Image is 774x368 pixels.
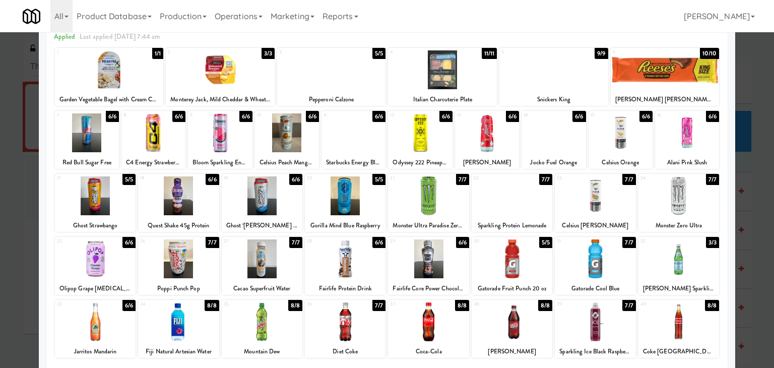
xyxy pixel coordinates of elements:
[224,237,262,246] div: 27
[80,32,160,41] span: Last applied [DATE] 7:44 am
[611,48,720,106] div: 610/10[PERSON_NAME] [PERSON_NAME] Size
[122,174,136,185] div: 5/5
[372,111,385,122] div: 6/6
[57,237,95,246] div: 25
[390,282,467,295] div: Fairlife Core Power Chocolate 14oz
[140,219,217,232] div: Quest Shake 45g Protein
[123,156,184,169] div: C4 Energy Strawberry Starburst!
[455,156,519,169] div: [PERSON_NAME]
[55,345,136,358] div: Jarritos Mandarin
[388,219,469,232] div: Monster Ultra Paradise Zero Sugar
[706,237,719,248] div: 3/3
[306,111,319,122] div: 6/6
[55,111,119,169] div: 76/6Red Bull Sugar Free
[121,156,185,169] div: C4 Energy Strawberry Starburst!
[222,282,302,295] div: Cacao Superfruit Water
[557,300,595,309] div: 39
[388,48,497,106] div: 411/11Italian Charcuterie Plate
[390,237,428,246] div: 29
[57,111,87,119] div: 7
[188,156,252,169] div: Bloom Sparkling Energy
[55,237,136,295] div: 256/6Olipop Grape [MEDICAL_DATA] Soda
[595,48,608,59] div: 9/9
[638,345,719,358] div: Coke [GEOGRAPHIC_DATA]
[56,93,162,106] div: Garden Vegetable Bagel with Cream Cheese, [GEOGRAPHIC_DATA]
[206,237,219,248] div: 7/7
[57,48,109,56] div: 1
[138,300,219,358] div: 348/8Fiji Natural Artesian Water
[372,48,385,59] div: 5/5
[57,300,95,309] div: 33
[657,111,687,119] div: 16
[501,48,554,56] div: 5
[138,219,219,232] div: Quest Shake 45g Protein
[472,300,552,358] div: 388/8[PERSON_NAME]
[305,174,385,232] div: 205/5Gorilla Mind Blue Raspberry
[223,345,301,358] div: Mountain Dew
[55,156,119,169] div: Red Bull Sugar Free
[372,174,385,185] div: 5/5
[288,300,302,311] div: 8/8
[140,237,178,246] div: 26
[305,282,385,295] div: Fairlife Protein Drink
[224,300,262,309] div: 35
[455,300,469,311] div: 8/8
[307,237,345,246] div: 28
[706,174,719,185] div: 7/7
[622,237,635,248] div: 7/7
[121,111,185,169] div: 86/6C4 Energy Strawberry Starburst!
[457,111,487,119] div: 13
[638,282,719,295] div: [PERSON_NAME] Sparkling Water
[622,174,635,185] div: 7/7
[305,345,385,358] div: Diet Coke
[223,219,301,232] div: Ghost ‘[PERSON_NAME] Pop
[255,156,319,169] div: Celsius Peach Mango + Green Tea
[277,93,386,106] div: Pepperoni Calzone
[257,111,287,119] div: 10
[638,174,719,232] div: 247/7Monster Zero Ultra
[539,174,552,185] div: 7/7
[138,345,219,358] div: Fiji Natural Artesian Water
[122,237,136,248] div: 6/6
[56,345,134,358] div: Jarritos Mandarin
[390,345,467,358] div: Coca-Cola
[456,174,469,185] div: 7/7
[472,282,552,295] div: Gatorade Fruit Punch 20 oz
[190,111,220,119] div: 9
[140,282,217,295] div: Poppi Punch Pop
[189,156,250,169] div: Bloom Sparkling Energy
[655,156,719,169] div: Alani Pink Slush
[279,48,332,56] div: 3
[439,111,453,122] div: 6/6
[222,237,302,295] div: 277/7Cacao Superfruit Water
[556,282,634,295] div: Gatorade Cool Blue
[372,300,385,311] div: 7/7
[657,156,718,169] div: Alani Pink Slush
[473,345,551,358] div: [PERSON_NAME]
[56,219,134,232] div: Ghost Strawbango
[54,32,76,41] span: Applied
[456,237,469,248] div: 6/6
[138,237,219,295] div: 267/7Poppi Punch Pop
[206,174,219,185] div: 6/6
[473,282,551,295] div: Gatorade Fruit Punch 20 oz
[524,111,554,119] div: 14
[390,93,495,106] div: Italian Charcuterie Plate
[172,111,185,122] div: 6/6
[706,111,719,122] div: 6/6
[472,219,552,232] div: Sparkling Protein Lemonade
[555,174,635,232] div: 237/7Celsius [PERSON_NAME]
[388,237,469,295] div: 296/6Fairlife Core Power Chocolate 14oz
[106,111,119,122] div: 6/6
[306,282,384,295] div: Fairlife Protein Drink
[499,93,608,106] div: Snickers King
[372,237,385,248] div: 6/6
[640,219,718,232] div: Monster Zero Ultra
[55,48,164,106] div: 11/1Garden Vegetable Bagel with Cream Cheese, [GEOGRAPHIC_DATA]
[638,219,719,232] div: Monster Zero Ultra
[305,237,385,295] div: 286/6Fairlife Protein Drink
[589,111,653,169] div: 156/6Celsius Orange
[168,48,220,56] div: 2
[321,156,385,169] div: Starbucks Energy Blueberry Lemonade
[555,300,635,358] div: 397/7Sparkling Ice Black Raspberry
